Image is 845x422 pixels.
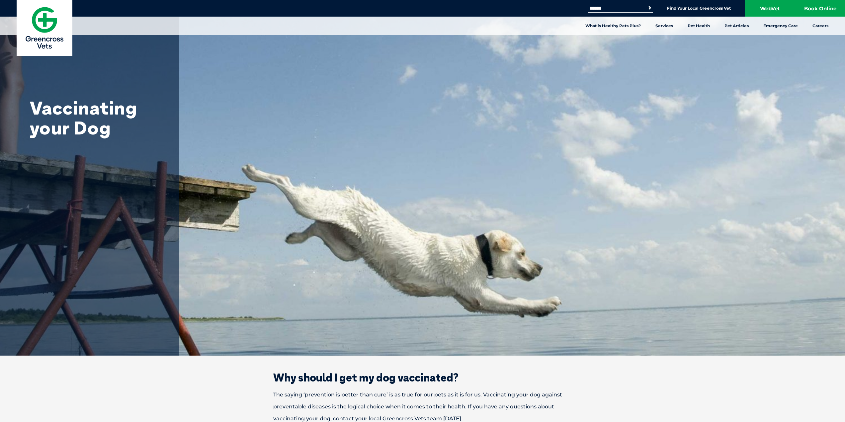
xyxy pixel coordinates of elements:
h1: Vaccinating your Dog [30,98,163,138]
a: What is Healthy Pets Plus? [578,17,648,35]
a: Careers [805,17,836,35]
a: Pet Articles [717,17,756,35]
a: Services [648,17,680,35]
a: Find Your Local Greencross Vet [667,6,731,11]
h2: Why should I get my dog vaccinated? [250,372,595,383]
button: Search [646,5,653,11]
a: Emergency Care [756,17,805,35]
a: Pet Health [680,17,717,35]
